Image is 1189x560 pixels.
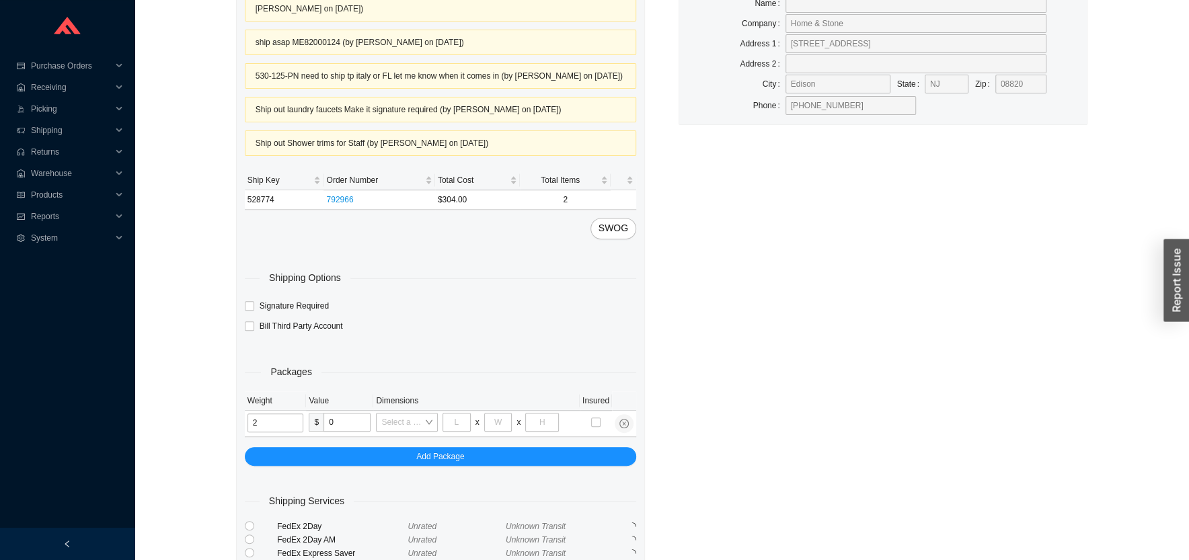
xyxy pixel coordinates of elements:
[16,234,26,242] span: setting
[628,522,636,530] span: loading
[590,218,636,239] button: SWOG
[523,173,597,187] span: Total Items
[516,415,521,429] div: x
[628,536,636,544] span: loading
[247,173,311,187] span: Ship Key
[525,413,559,432] input: H
[326,195,353,204] a: 792966
[260,493,354,509] span: Shipping Services
[520,190,610,210] td: 2
[63,540,71,548] span: left
[31,206,112,227] span: Reports
[443,413,471,432] input: L
[254,299,334,313] span: Signature Required
[16,212,26,221] span: fund
[260,270,350,286] span: Shipping Options
[599,221,628,236] span: SWOG
[245,171,324,190] th: Ship Key sortable
[740,54,785,73] label: Address 2
[416,450,464,463] span: Add Package
[323,171,434,190] th: Order Number sortable
[277,520,408,533] div: FedEx 2Day
[31,227,112,249] span: System
[408,522,436,531] span: Unrated
[897,75,925,93] label: State
[628,549,636,557] span: loading
[611,171,636,190] th: undefined sortable
[326,173,422,187] span: Order Number
[31,77,112,98] span: Receiving
[309,413,323,432] span: $
[475,415,480,429] div: x
[277,533,408,547] div: FedEx 2Day AM
[506,535,566,545] span: Unknown Transit
[740,34,785,53] label: Address 1
[245,391,307,411] th: Weight
[31,120,112,141] span: Shipping
[975,75,995,93] label: Zip
[245,447,636,466] button: Add Package
[506,549,566,558] span: Unknown Transit
[438,173,508,187] span: Total Cost
[256,69,625,83] div: 530-125-PN need to ship tp italy or FL let me know when it comes in (by [PERSON_NAME] on [DATE])
[31,141,112,163] span: Returns
[256,136,625,150] div: Ship out Shower trims for Staff (by [PERSON_NAME] on [DATE])
[256,103,625,116] div: Ship out laundry faucets Make it signature required (by [PERSON_NAME] on [DATE])
[254,319,348,333] span: Bill Third Party Account
[16,62,26,70] span: credit-card
[31,98,112,120] span: Picking
[435,190,521,210] td: $304.00
[484,413,512,432] input: W
[31,184,112,206] span: Products
[31,163,112,184] span: Warehouse
[520,171,610,190] th: Total Items sortable
[753,96,785,115] label: Phone
[506,522,566,531] span: Unknown Transit
[763,75,785,93] label: City
[306,391,373,411] th: Value
[408,535,436,545] span: Unrated
[16,191,26,199] span: read
[277,547,408,560] div: FedEx Express Saver
[408,549,436,558] span: Unrated
[16,148,26,156] span: customer-service
[580,391,612,411] th: Insured
[245,190,324,210] td: 528774
[256,36,625,49] div: ship asap ME82000124 (by [PERSON_NAME] on [DATE])
[373,391,580,411] th: Dimensions
[261,364,321,380] span: Packages
[742,14,785,33] label: Company
[31,55,112,77] span: Purchase Orders
[435,171,521,190] th: Total Cost sortable
[615,414,634,433] button: close-circle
